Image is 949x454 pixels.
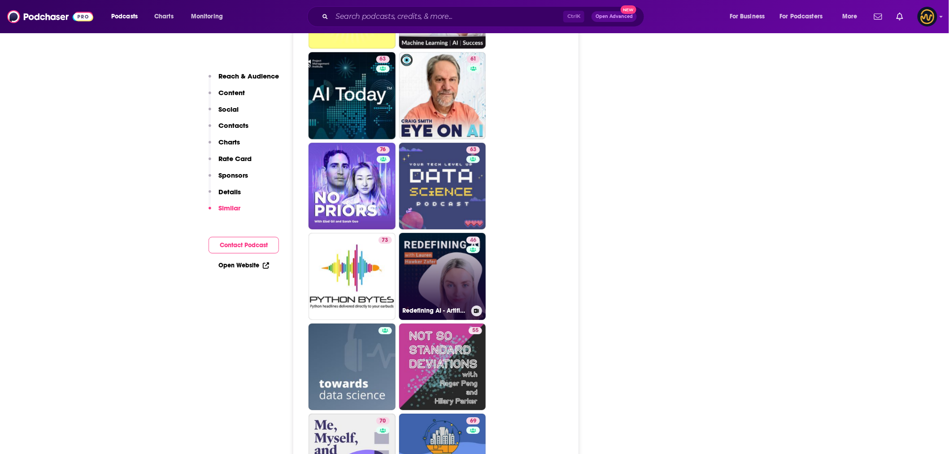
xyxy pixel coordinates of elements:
[377,146,390,153] a: 76
[723,9,776,24] button: open menu
[309,233,396,320] a: 73
[730,10,765,23] span: For Business
[7,8,93,25] img: Podchaser - Follow, Share and Rate Podcasts
[218,138,240,146] p: Charts
[467,56,480,63] a: 61
[399,233,486,320] a: 46Redefining AI - Artificial Intelligence with Squirro
[379,236,392,244] a: 73
[154,10,174,23] span: Charts
[592,11,637,22] button: Open AdvancedNew
[399,143,486,230] a: 63
[218,121,248,130] p: Contacts
[380,145,386,154] span: 76
[148,9,179,24] a: Charts
[209,188,241,204] button: Details
[218,204,240,212] p: Similar
[218,105,239,113] p: Social
[191,10,223,23] span: Monitoring
[470,55,476,64] span: 61
[472,326,479,335] span: 55
[469,327,482,334] a: 55
[621,5,637,14] span: New
[466,236,480,244] a: 46
[380,55,386,64] span: 63
[218,88,245,97] p: Content
[209,154,252,171] button: Rate Card
[218,262,269,269] a: Open Website
[209,171,248,188] button: Sponsors
[209,88,245,105] button: Content
[403,307,468,314] h3: Redefining AI - Artificial Intelligence with Squirro
[218,72,279,80] p: Reach & Audience
[309,52,396,139] a: 63
[871,9,886,24] a: Show notifications dropdown
[893,9,907,24] a: Show notifications dropdown
[309,143,396,230] a: 76
[380,417,386,426] span: 70
[836,9,869,24] button: open menu
[918,7,937,26] span: Logged in as LowerStreet
[774,9,836,24] button: open menu
[563,11,584,22] span: Ctrl K
[596,14,633,19] span: Open Advanced
[218,188,241,196] p: Details
[111,10,138,23] span: Podcasts
[185,9,235,24] button: open menu
[466,417,480,424] a: 69
[918,7,937,26] img: User Profile
[399,52,486,139] a: 61
[399,323,486,410] a: 55
[470,145,476,154] span: 63
[842,10,858,23] span: More
[470,236,476,245] span: 46
[376,56,390,63] a: 63
[209,138,240,154] button: Charts
[209,105,239,122] button: Social
[316,6,653,27] div: Search podcasts, credits, & more...
[780,10,823,23] span: For Podcasters
[470,417,476,426] span: 69
[218,154,252,163] p: Rate Card
[918,7,937,26] button: Show profile menu
[376,417,390,424] a: 70
[209,121,248,138] button: Contacts
[209,237,279,253] button: Contact Podcast
[466,146,480,153] a: 63
[209,204,240,220] button: Similar
[105,9,149,24] button: open menu
[209,72,279,88] button: Reach & Audience
[218,171,248,179] p: Sponsors
[382,236,388,245] span: 73
[332,9,563,24] input: Search podcasts, credits, & more...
